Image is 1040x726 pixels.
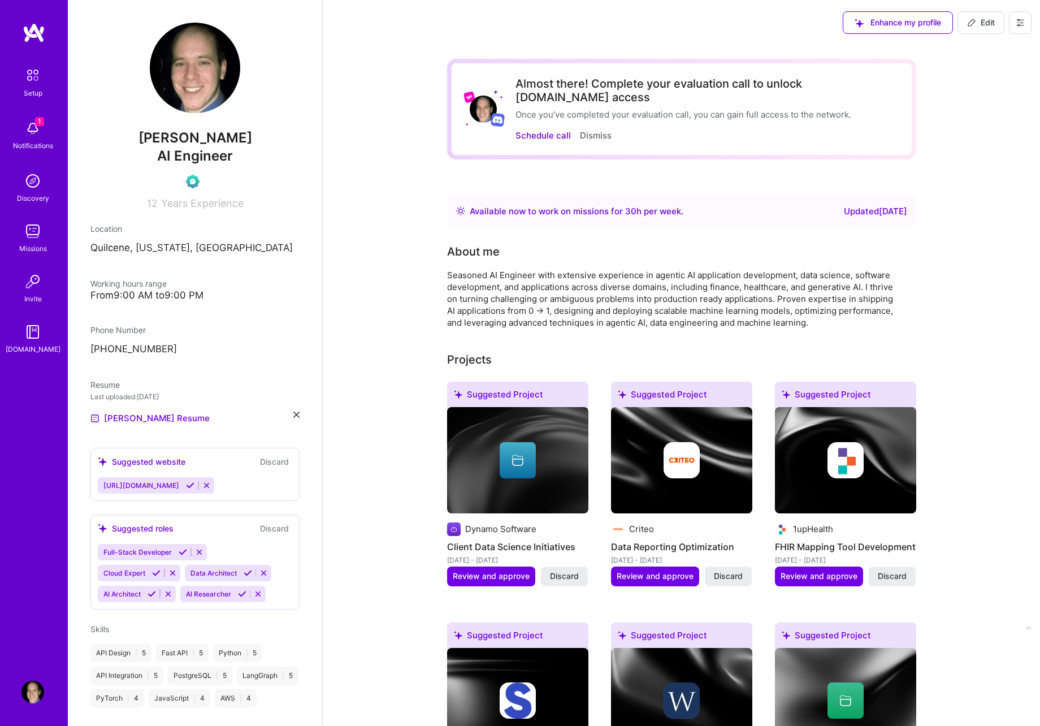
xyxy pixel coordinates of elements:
[293,412,300,418] i: icon Close
[664,682,700,719] img: Company logo
[714,571,743,582] span: Discard
[147,197,158,209] span: 12
[90,129,300,146] span: [PERSON_NAME]
[216,671,218,680] span: |
[150,23,240,113] img: User Avatar
[179,548,187,556] i: Accept
[168,667,232,685] div: PostgreSQL 5
[98,524,107,533] i: icon SuggestedTeams
[90,279,167,288] span: Working hours range
[775,567,863,586] button: Review and approve
[161,197,244,209] span: Years Experience
[90,380,120,390] span: Resume
[611,567,699,586] button: Review and approve
[664,442,700,478] img: Company logo
[240,694,242,703] span: |
[192,649,194,658] span: |
[580,129,612,141] button: Dismiss
[463,91,475,103] img: Lyft logo
[447,623,588,652] div: Suggested Project
[186,590,231,598] span: AI Researcher
[21,270,44,293] img: Invite
[844,205,907,218] div: Updated [DATE]
[21,170,44,192] img: discovery
[447,554,588,566] div: [DATE] - [DATE]
[869,567,916,586] button: Discard
[618,390,626,399] i: icon SuggestedTeams
[515,129,571,141] button: Schedule call
[782,390,790,399] i: icon SuggestedTeams
[17,192,49,204] div: Discovery
[447,567,535,586] button: Review and approve
[21,321,44,343] img: guide book
[157,148,233,164] span: AI Engineer
[775,554,916,566] div: [DATE] - [DATE]
[550,571,579,582] span: Discard
[447,382,588,412] div: Suggested Project
[781,571,857,582] span: Review and approve
[541,567,588,586] button: Discard
[35,117,44,126] span: 1
[90,391,300,403] div: Last uploaded: [DATE]
[447,269,899,329] div: Seasoned AI Engineer with extensive experience in agentic AI application development, data scienc...
[447,522,461,536] img: Company logo
[13,140,53,152] div: Notifications
[456,206,465,215] img: Availability
[611,539,752,554] h4: Data Reporting Optimization
[447,407,588,513] img: cover
[237,667,298,685] div: LangGraph 5
[21,220,44,243] img: teamwork
[454,631,462,639] i: icon SuggestedTeams
[470,96,497,123] img: User Avatar
[19,681,47,703] a: User Avatar
[21,117,44,140] img: bell
[967,17,995,28] span: Edit
[775,539,916,554] h4: FHIR Mapping Tool Development
[135,649,137,658] span: |
[244,569,252,577] i: Accept
[90,241,300,255] p: Quilcene, [US_STATE], [GEOGRAPHIC_DATA]
[257,522,292,535] button: Discard
[103,481,179,490] span: [URL][DOMAIN_NAME]
[843,11,953,34] button: Enhance my profile
[454,390,462,399] i: icon SuggestedTeams
[855,19,864,28] i: icon SuggestedTeams
[793,523,833,535] div: 1upHealth
[193,694,196,703] span: |
[629,523,654,535] div: Criteo
[156,644,209,662] div: Fast API 5
[168,569,177,577] i: Reject
[775,623,916,652] div: Suggested Project
[611,522,625,536] img: Company logo
[90,289,300,301] div: From 9:00 AM to 9:00 PM
[625,206,636,217] span: 30
[103,590,141,598] span: AI Architect
[447,243,500,260] div: About me
[149,689,210,707] div: JavaScript 4
[470,205,683,218] div: Available now to work on missions for h per week .
[447,351,492,368] div: Projects
[254,590,262,598] i: Reject
[90,689,144,707] div: PyTorch 4
[282,671,284,680] span: |
[21,63,45,87] img: setup
[98,456,185,468] div: Suggested website
[147,671,149,680] span: |
[238,590,246,598] i: Accept
[775,407,916,513] img: cover
[611,623,752,652] div: Suggested Project
[90,667,163,685] div: API Integration 5
[611,554,752,566] div: [DATE] - [DATE]
[259,569,268,577] i: Reject
[127,694,129,703] span: |
[827,442,864,478] img: Company logo
[957,11,1004,34] button: Edit
[152,569,161,577] i: Accept
[186,481,194,490] i: Accept
[23,23,45,43] img: logo
[24,87,42,99] div: Setup
[19,243,47,254] div: Missions
[500,682,536,719] img: Company logo
[447,539,588,554] h4: Client Data Science Initiatives
[257,455,292,468] button: Discard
